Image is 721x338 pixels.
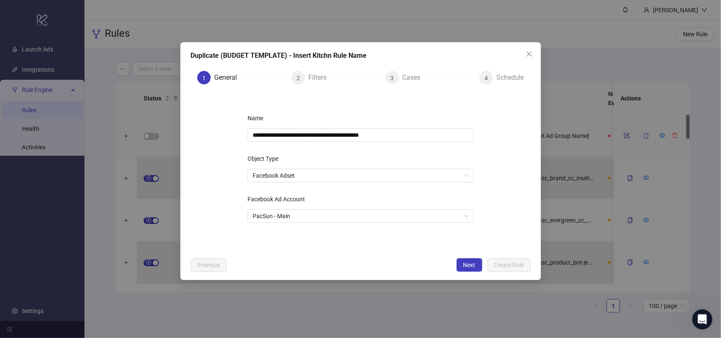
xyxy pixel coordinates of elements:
[692,309,713,330] iframe: Intercom live chat
[522,47,536,61] button: Close
[463,262,475,268] span: Next
[390,75,394,81] span: 3
[253,210,469,222] span: PacSun - Main
[496,71,524,84] div: Schedule
[190,51,531,61] div: Duplicate (BUDGET TEMPLATE) - Insert Kitchn Rule Name
[456,258,482,272] button: Next
[253,169,469,182] span: Facebook Adset
[297,75,300,81] span: 2
[484,75,488,81] span: 4
[308,71,333,84] div: Filters
[248,111,269,125] label: Name
[248,128,474,142] input: Name
[202,75,206,81] span: 1
[248,152,284,165] label: Object Type
[248,192,310,206] label: Facebook Ad Account
[487,258,531,272] button: Create Rule
[525,51,532,57] span: close
[214,71,244,84] div: General
[190,258,227,272] button: Previous
[402,71,427,84] div: Cases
